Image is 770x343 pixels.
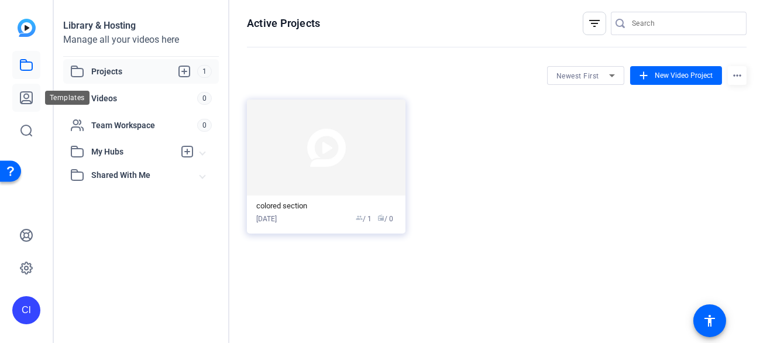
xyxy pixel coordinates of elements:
[377,214,393,224] span: / 0
[632,16,737,30] input: Search
[247,100,405,195] img: Project thumbnail
[356,214,363,221] span: group
[556,72,599,80] span: Newest First
[377,214,384,221] span: radio
[63,19,219,33] div: Library & Hosting
[197,65,212,78] span: 1
[256,201,396,211] div: colored section
[63,163,219,187] mat-expansion-panel-header: Shared With Me
[637,69,650,82] mat-icon: add
[63,33,219,47] div: Manage all your videos here
[197,92,212,105] span: 0
[197,119,212,132] span: 0
[91,169,200,181] span: Shared With Me
[587,16,601,30] mat-icon: filter_list
[12,296,40,324] div: CI
[728,66,747,85] mat-icon: more_horiz
[630,66,722,85] button: New Video Project
[18,19,36,37] img: blue-gradient.svg
[91,119,197,131] span: Team Workspace
[356,214,372,224] span: / 1
[63,140,219,163] mat-expansion-panel-header: My Hubs
[45,91,90,105] div: Templates
[256,214,277,224] div: [DATE]
[91,64,197,78] span: Projects
[655,70,713,81] span: New Video Project
[91,146,174,158] span: My Hubs
[247,16,320,30] h1: Active Projects
[91,92,197,104] span: Videos
[703,314,717,328] mat-icon: accessibility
